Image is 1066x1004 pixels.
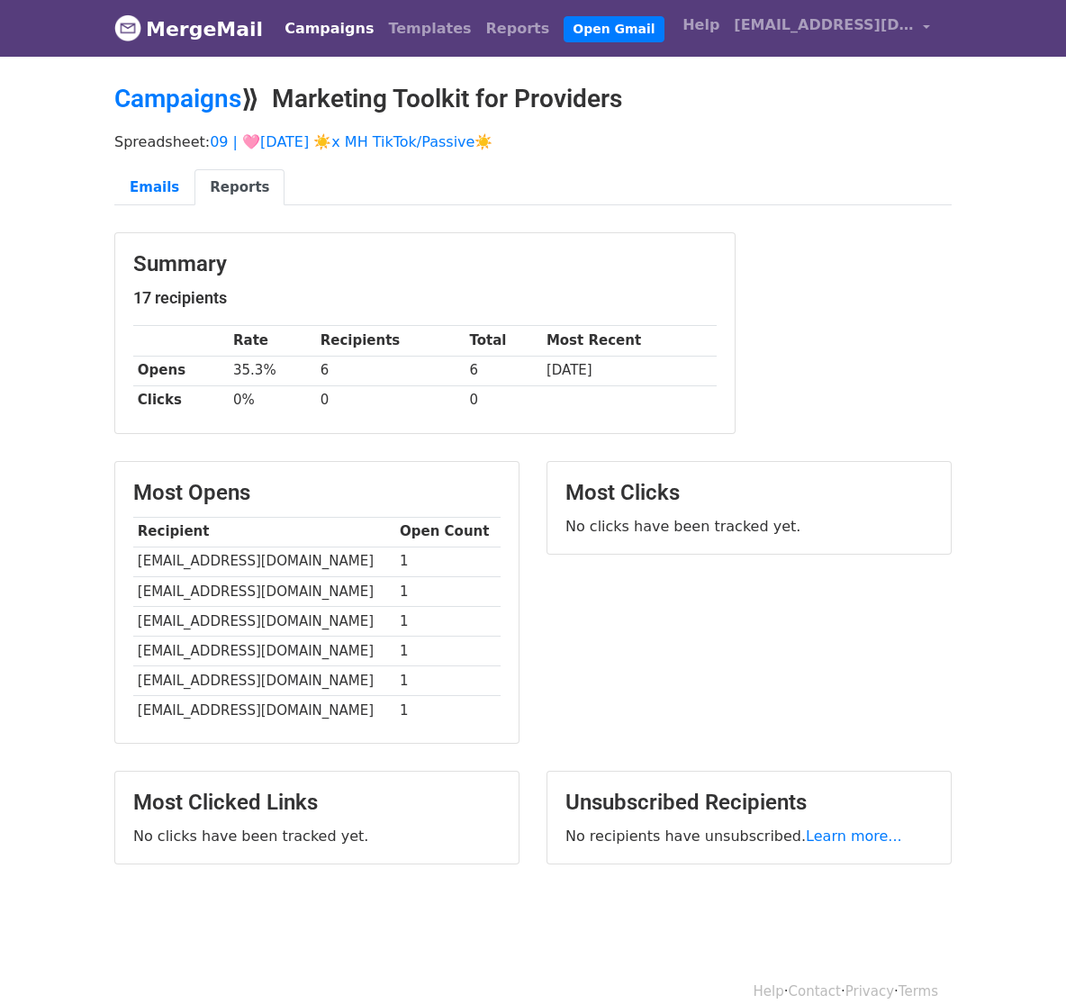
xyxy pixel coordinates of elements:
td: 6 [465,356,542,385]
a: Terms [899,983,938,999]
th: Most Recent [542,326,717,356]
td: [EMAIL_ADDRESS][DOMAIN_NAME] [133,576,395,606]
a: Help [675,7,727,43]
th: Clicks [133,385,229,415]
a: Learn more... [806,828,902,845]
td: [DATE] [542,356,717,385]
td: 6 [316,356,465,385]
a: Emails [114,169,194,206]
td: [EMAIL_ADDRESS][DOMAIN_NAME] [133,636,395,665]
td: 0 [465,385,542,415]
img: MergeMail logo [114,14,141,41]
a: Templates [381,11,478,47]
a: Reports [479,11,557,47]
p: No clicks have been tracked yet. [133,827,501,846]
p: No recipients have unsubscribed. [565,827,933,846]
th: Opens [133,356,229,385]
span: [EMAIL_ADDRESS][DOMAIN_NAME] [734,14,914,36]
a: Help [754,983,784,999]
a: Contact [789,983,841,999]
h3: Unsubscribed Recipients [565,790,933,816]
th: Recipient [133,517,395,547]
iframe: Chat Widget [976,918,1066,1004]
a: Privacy [845,983,894,999]
h3: Most Clicks [565,480,933,506]
a: 09 | 🩷[DATE] ☀️x MH TikTok/Passive☀️ [210,133,492,150]
td: 1 [395,606,501,636]
a: Campaigns [277,11,381,47]
td: 1 [395,696,501,726]
td: 35.3% [229,356,316,385]
td: 0 [316,385,465,415]
th: Recipients [316,326,465,356]
th: Open Count [395,517,501,547]
th: Rate [229,326,316,356]
h5: 17 recipients [133,288,717,308]
a: [EMAIL_ADDRESS][DOMAIN_NAME] [727,7,937,50]
th: Total [465,326,542,356]
td: [EMAIL_ADDRESS][DOMAIN_NAME] [133,606,395,636]
h3: Most Opens [133,480,501,506]
td: [EMAIL_ADDRESS][DOMAIN_NAME] [133,696,395,726]
td: 1 [395,666,501,696]
h3: Most Clicked Links [133,790,501,816]
td: 1 [395,636,501,665]
td: 1 [395,576,501,606]
p: Spreadsheet: [114,132,952,151]
td: 1 [395,547,501,576]
td: [EMAIL_ADDRESS][DOMAIN_NAME] [133,666,395,696]
a: Reports [194,169,285,206]
a: MergeMail [114,10,263,48]
p: No clicks have been tracked yet. [565,517,933,536]
h3: Summary [133,251,717,277]
h2: ⟫ Marketing Toolkit for Providers [114,84,952,114]
td: [EMAIL_ADDRESS][DOMAIN_NAME] [133,547,395,576]
a: Campaigns [114,84,241,113]
td: 0% [229,385,316,415]
a: Open Gmail [564,16,664,42]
